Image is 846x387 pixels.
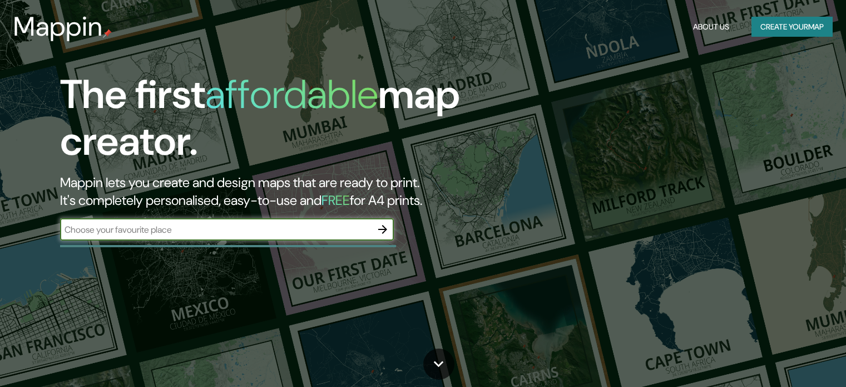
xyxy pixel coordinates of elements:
img: mappin-pin [103,29,112,38]
button: About Us [689,17,734,37]
h1: The first map creator. [60,71,483,174]
h2: Mappin lets you create and design maps that are ready to print. It's completely personalised, eas... [60,174,483,209]
h1: affordable [205,68,378,120]
button: Create yourmap [751,17,833,37]
input: Choose your favourite place [60,223,372,236]
h5: FREE [321,192,350,209]
h3: Mappin [13,11,103,42]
